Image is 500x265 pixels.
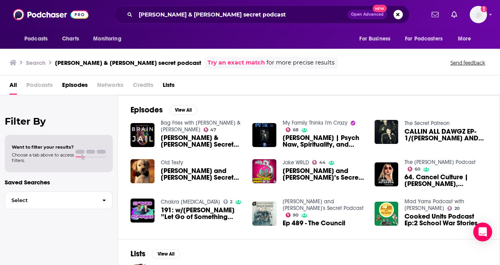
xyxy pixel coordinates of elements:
[161,207,243,220] span: 191: w/[PERSON_NAME] ”Let Go of Something Small”
[152,249,180,259] button: View All
[470,6,487,23] button: Show profile menu
[208,58,265,67] a: Try an exact match
[5,198,96,203] span: Select
[404,198,464,212] a: Mad Yarns Podcast with Kaileb Hyland
[312,160,325,165] a: 44
[5,179,113,186] p: Saved Searches
[252,123,276,147] img: Matt McCusker | Psych Naw, Spirituality, and Matt and Shanes Secret Podcast
[404,159,476,166] a: The Mikhaila Peterson Podcast
[131,249,180,259] a: ListsView All
[131,123,154,147] img: Matt & Shanes Secret Podcast
[223,199,233,204] a: 2
[62,79,88,95] a: Episodes
[131,249,145,259] h2: Lists
[286,213,298,217] a: 90
[12,152,74,163] span: Choose a tab above to access filters.
[454,207,460,210] span: 20
[354,31,400,46] button: open menu
[26,59,46,66] h3: Search
[161,207,243,220] a: 191: w/Matt McCusker ”Let Go of Something Small”
[97,79,123,95] span: Networks
[473,223,492,241] div: Open Intercom Messenger
[93,33,121,44] span: Monitoring
[452,31,481,46] button: open menu
[404,174,487,187] span: 64. Cancel Culture | [PERSON_NAME], [PERSON_NAME] & [PERSON_NAME]
[481,6,487,12] svg: Add a profile image
[131,105,197,115] a: EpisodesView All
[283,167,365,181] span: [PERSON_NAME] and [PERSON_NAME]’s Secret Live Show - Comedy News Update 30
[114,6,410,24] div: Search podcasts, credits, & more...
[375,120,399,144] img: CALLIN ALL DAWGZ EP-1/MATT AND SHANES DOUBLY SECRET PODCAST EP-130.4534
[375,202,399,226] img: Cooked Units Podcast Ep:2 School War Stories & Furry Prank Call
[62,33,79,44] span: Charts
[448,8,460,21] a: Show notifications dropdown
[415,167,420,171] span: 60
[375,162,399,186] img: 64. Cancel Culture | Shane Gillis, Matt McCusker & Mikhaila Peterson
[24,33,48,44] span: Podcasts
[12,144,74,150] span: Want to filter your results?
[404,120,450,127] a: The Secret Patreon
[283,167,365,181] a: Matt and Shane’s Secret Live Show - Comedy News Update 30
[286,127,298,132] a: 68
[57,31,84,46] a: Charts
[161,199,220,205] a: Chakra Poppers
[161,159,183,166] a: Old Testy
[9,79,17,95] a: All
[404,213,487,226] a: Cooked Units Podcast Ep:2 School War Stories & Furry Prank Call
[131,159,154,183] img: Matt and Shane_s Secret Podcast Ep. 109 - Sky World [Dec. 20, 2018]
[347,10,387,19] button: Open AdvancedNew
[283,198,364,212] a: Matt and Shane's Secret Podcast
[405,33,443,44] span: For Podcasters
[163,79,175,95] a: Lists
[283,134,365,148] span: [PERSON_NAME] | Psych Naw, Spirituality, and [PERSON_NAME] and [PERSON_NAME] Secret Podcast
[470,6,487,23] span: Logged in as alisontucker
[373,5,387,12] span: New
[283,134,365,148] a: Matt McCusker | Psych Naw, Spirituality, and Matt and Shanes Secret Podcast
[404,128,487,142] a: CALLIN ALL DAWGZ EP-1/MATT AND SHANES DOUBLY SECRET PODCAST EP-130.4534
[283,220,345,226] a: Ep 489 - The Council
[210,128,216,132] span: 47
[293,128,298,132] span: 68
[161,167,243,181] span: [PERSON_NAME] and [PERSON_NAME] Secret Podcast Ep. 109 - Sky World [[DATE]]
[230,200,232,204] span: 2
[55,59,201,66] h3: [PERSON_NAME] & [PERSON_NAME] secret podcast
[204,127,217,132] a: 47
[448,59,487,66] button: Send feedback
[404,128,487,142] span: CALLIN ALL DAWGZ EP-1/[PERSON_NAME] AND [PERSON_NAME] DOUBLY SECRET PODCAST EP-130.4534
[408,167,420,171] a: 60
[400,31,454,46] button: open menu
[133,79,153,95] span: Credits
[319,161,325,164] span: 44
[351,13,384,17] span: Open Advanced
[252,159,276,183] img: Matt and Shane’s Secret Live Show - Comedy News Update 30
[131,105,163,115] h2: Episodes
[458,33,471,44] span: More
[283,159,309,166] a: Joke WRLD
[5,191,113,209] button: Select
[283,120,347,126] a: My Family Thinks I'm Crazy
[161,134,243,148] span: [PERSON_NAME] & [PERSON_NAME] Secret Podcast
[252,202,276,226] img: Ep 489 - The Council
[136,8,347,21] input: Search podcasts, credits, & more...
[428,8,442,21] a: Show notifications dropdown
[131,199,154,223] img: 191: w/Matt McCusker ”Let Go of Something Small”
[13,7,88,22] img: Podchaser - Follow, Share and Rate Podcasts
[161,134,243,148] a: Matt & Shanes Secret Podcast
[5,116,113,127] h2: Filter By
[161,167,243,181] a: Matt and Shane_s Secret Podcast Ep. 109 - Sky World [Dec. 20, 2018]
